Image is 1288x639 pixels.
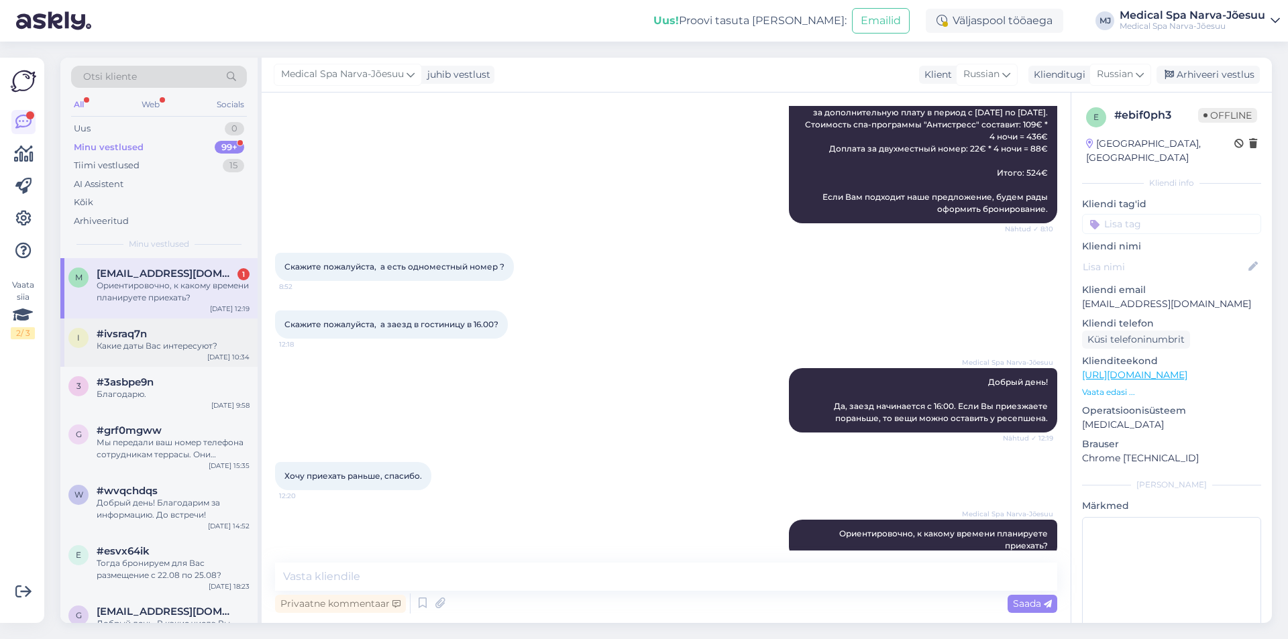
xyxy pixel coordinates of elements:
[1028,68,1085,82] div: Klienditugi
[962,509,1053,519] span: Medical Spa Narva-Jõesuu
[83,70,137,84] span: Otsi kliente
[97,485,158,497] span: #wvqchdqs
[210,304,250,314] div: [DATE] 12:19
[139,96,162,113] div: Web
[422,68,490,82] div: juhib vestlust
[1083,259,1246,274] input: Lisa nimi
[1082,354,1261,368] p: Klienditeekond
[97,557,250,581] div: Тогда бронируем для Вас размещение с 22.08 по 25.08?
[1082,214,1261,234] input: Lisa tag
[1082,239,1261,253] p: Kliendi nimi
[284,471,422,481] span: Хочу приехать раньше, спасибо.
[237,268,250,280] div: 1
[211,400,250,410] div: [DATE] 9:58
[284,262,504,272] span: Скажите пожалуйста, а есть одноместный номер ?
[1003,433,1053,443] span: Nähtud ✓ 12:19
[1082,177,1261,189] div: Kliendi info
[74,489,83,500] span: w
[1082,197,1261,211] p: Kliendi tag'id
[1082,283,1261,297] p: Kliendi email
[11,279,35,339] div: Vaata siia
[963,67,1000,82] span: Russian
[1082,331,1190,349] div: Küsi telefoninumbrit
[214,96,247,113] div: Socials
[1157,66,1260,84] div: Arhiveeri vestlus
[1082,297,1261,311] p: [EMAIL_ADDRESS][DOMAIN_NAME]
[97,388,250,400] div: Благодарю.
[97,328,147,340] span: #ivsraq7n
[208,521,250,531] div: [DATE] 14:52
[11,327,35,339] div: 2 / 3
[852,8,910,34] button: Emailid
[225,122,244,135] div: 0
[1003,224,1053,234] span: Nähtud ✓ 8:10
[74,159,140,172] div: Tiimi vestlused
[919,68,952,82] div: Klient
[1097,67,1133,82] span: Russian
[74,122,91,135] div: Uus
[97,280,250,304] div: Ориентировочно, к какому времени планируете приехать?
[281,67,404,82] span: Medical Spa Narva-Jõesuu
[1198,108,1257,123] span: Offline
[215,141,244,154] div: 99+
[1082,499,1261,513] p: Märkmed
[97,437,250,461] div: Мы передали ваш номер телефона сотрудникам террасы. Они свяжутся с вами при первой возможности. Х...
[76,550,81,560] span: e
[74,196,93,209] div: Kõik
[97,268,236,280] span: marina.001@mail.ru
[653,14,679,27] b: Uus!
[71,96,87,113] div: All
[74,178,123,191] div: AI Assistent
[1120,10,1265,21] div: Medical Spa Narva-Jõesuu
[1082,418,1261,432] p: [MEDICAL_DATA]
[284,319,498,329] span: Скажите пожалуйста, а заезд в гостиницу в 16.00?
[1082,316,1261,331] p: Kliendi telefon
[97,545,150,557] span: #esvx64ik
[209,581,250,591] div: [DATE] 18:23
[97,605,236,618] span: galeera53@gmail.com
[1093,112,1099,122] span: e
[129,238,189,250] span: Minu vestlused
[97,340,250,352] div: Какие даты Вас интересуют?
[97,376,154,388] span: #3asbpe9n
[962,357,1053,367] span: Medical Spa Narva-Jõesuu
[1120,10,1280,32] a: Medical Spa Narva-JõesuuMedical Spa Narva-Jõesuu
[75,272,83,282] span: m
[1120,21,1265,32] div: Medical Spa Narva-Jõesuu
[11,68,36,94] img: Askly Logo
[74,141,144,154] div: Minu vestlused
[279,491,329,501] span: 12:20
[1082,451,1261,465] p: Chrome [TECHNICAL_ID]
[926,9,1063,33] div: Väljaspool tööaega
[279,339,329,349] span: 12:18
[1082,479,1261,491] div: [PERSON_NAME]
[653,13,847,29] div: Proovi tasuta [PERSON_NAME]:
[1082,386,1261,398] p: Vaata edasi ...
[74,215,129,228] div: Arhiveeritud
[77,333,80,343] span: i
[1082,437,1261,451] p: Brauser
[275,595,406,613] div: Privaatne kommentaar
[76,610,82,620] span: g
[76,381,81,391] span: 3
[209,461,250,471] div: [DATE] 15:35
[76,429,82,439] span: g
[1082,369,1187,381] a: [URL][DOMAIN_NAME]
[1086,137,1234,165] div: [GEOGRAPHIC_DATA], [GEOGRAPHIC_DATA]
[279,282,329,292] span: 8:52
[1114,107,1198,123] div: # ebif0ph3
[1013,597,1052,609] span: Saada
[1095,11,1114,30] div: MJ
[207,352,250,362] div: [DATE] 10:34
[97,497,250,521] div: Добрый день! Благодарим за информацию. До встречи!
[223,159,244,172] div: 15
[839,528,1050,550] span: Ориентировочно, к какому времени планируете приехать?
[97,424,162,437] span: #grf0mgww
[1082,404,1261,418] p: Operatsioonisüsteem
